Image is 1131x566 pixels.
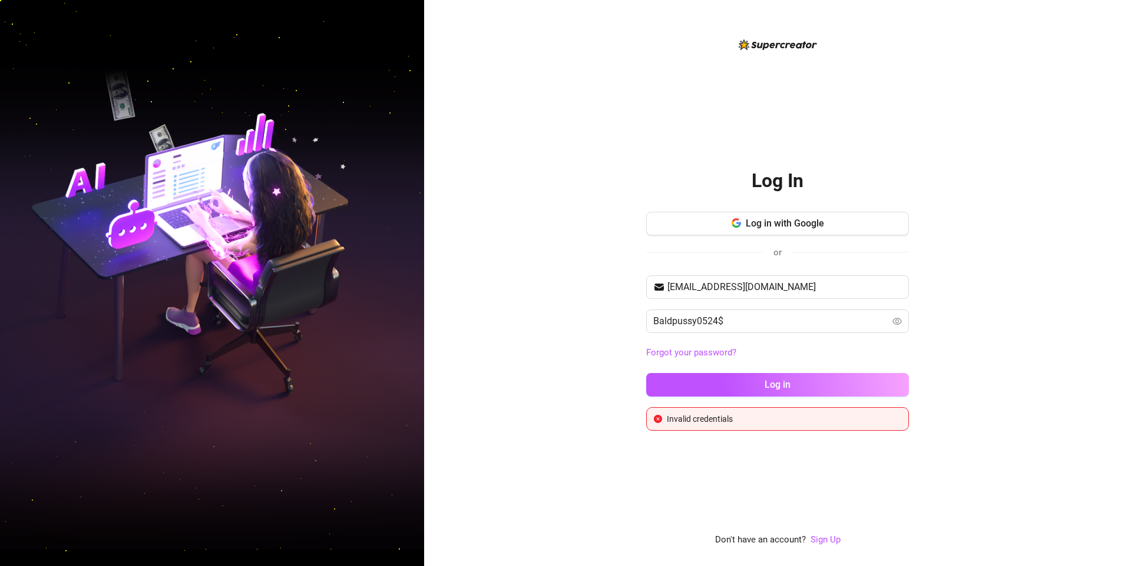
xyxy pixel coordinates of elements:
[654,415,662,423] span: close-circle
[653,314,890,328] input: Your password
[773,247,782,258] span: or
[646,347,736,358] a: Forgot your password?
[667,280,902,294] input: Your email
[752,169,803,193] h2: Log In
[892,317,902,326] span: eye
[646,212,909,235] button: Log in with Google
[746,218,824,229] span: Log in with Google
[765,379,791,390] span: Log in
[811,534,841,545] a: Sign Up
[715,533,806,547] span: Don't have an account?
[667,412,901,425] div: Invalid credentials
[811,533,841,547] a: Sign Up
[646,373,909,397] button: Log in
[646,346,909,360] a: Forgot your password?
[739,39,817,50] img: logo-BBDzfeDw.svg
